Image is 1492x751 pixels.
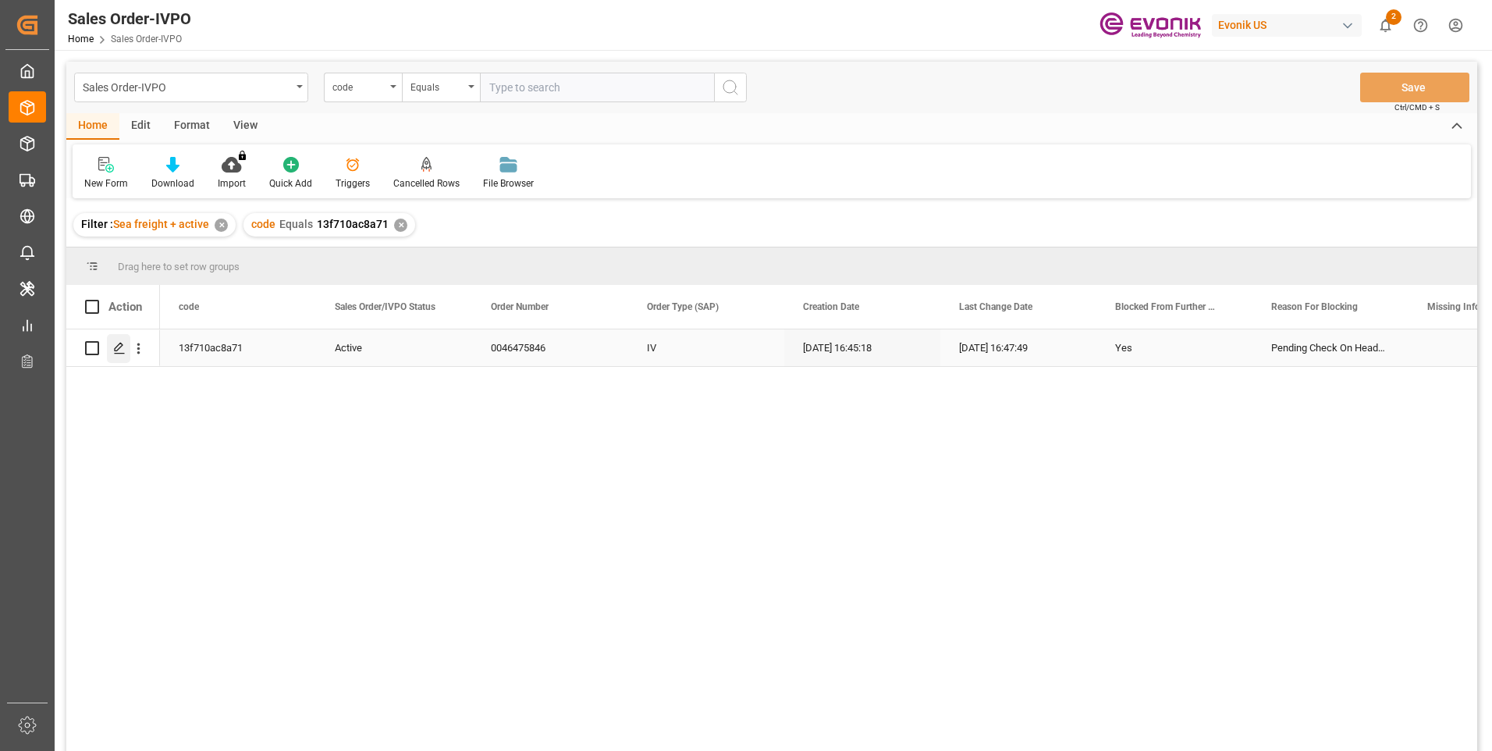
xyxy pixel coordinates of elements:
button: show 2 new notifications [1368,8,1403,43]
span: Sea freight + active [113,218,209,230]
div: code [332,77,385,94]
span: Drag here to set row groups [118,261,240,272]
input: Type to search [480,73,714,102]
div: File Browser [483,176,534,190]
div: Edit [119,113,162,140]
div: [DATE] 16:47:49 [940,329,1096,366]
div: Pending Check On Header Level, Special Transport Requirements Unchecked [1252,329,1409,366]
span: Blocked From Further Processing [1115,301,1220,312]
span: Last Change Date [959,301,1032,312]
span: Equals [279,218,313,230]
a: Home [68,34,94,44]
div: Active [335,330,453,366]
span: Reason For Blocking [1271,301,1358,312]
div: Cancelled Rows [393,176,460,190]
div: Sales Order-IVPO [83,77,291,96]
div: New Form [84,176,128,190]
button: open menu [74,73,308,102]
span: 2 [1386,9,1401,25]
div: Triggers [336,176,370,190]
button: Help Center [1403,8,1438,43]
div: Yes [1115,330,1234,366]
span: Creation Date [803,301,859,312]
div: Action [108,300,142,314]
span: Filter : [81,218,113,230]
span: Order Type (SAP) [647,301,719,312]
div: ✕ [215,219,228,232]
div: Press SPACE to select this row. [66,329,160,367]
div: Quick Add [269,176,312,190]
button: open menu [324,73,402,102]
button: Evonik US [1212,10,1368,40]
img: Evonik-brand-mark-Deep-Purple-RGB.jpeg_1700498283.jpeg [1099,12,1201,39]
div: Format [162,113,222,140]
div: ✕ [394,219,407,232]
span: code [251,218,275,230]
div: Sales Order-IVPO [68,7,191,30]
span: Ctrl/CMD + S [1394,101,1440,113]
span: code [179,301,199,312]
span: Sales Order/IVPO Status [335,301,435,312]
div: [DATE] 16:45:18 [784,329,940,366]
button: Save [1360,73,1469,102]
div: Equals [410,77,464,94]
button: search button [714,73,747,102]
div: 0046475846 [472,329,628,366]
button: open menu [402,73,480,102]
div: 13f710ac8a71 [160,329,316,366]
div: Download [151,176,194,190]
span: Order Number [491,301,549,312]
div: Evonik US [1212,14,1362,37]
div: View [222,113,269,140]
span: 13f710ac8a71 [317,218,389,230]
div: IV [628,329,784,366]
div: Home [66,113,119,140]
